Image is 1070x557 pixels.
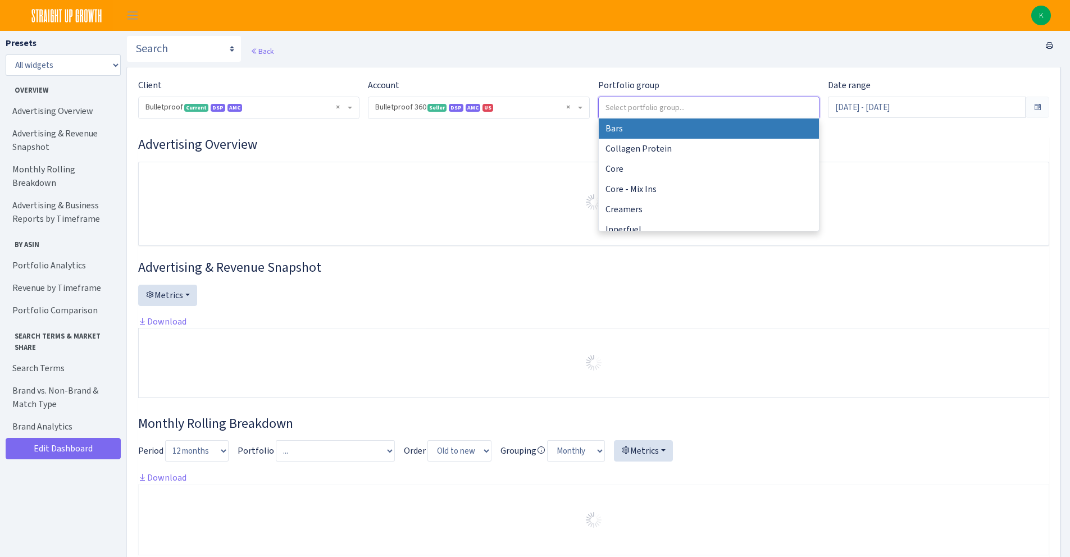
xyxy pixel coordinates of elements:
span: Bulletproof 360 <span class="badge badge-success">Seller</span><span class="badge badge-primary">... [375,102,575,113]
a: Brand Analytics [6,416,118,438]
span: By ASIN [6,235,117,250]
a: Advertising Overview [6,100,118,122]
li: Core - Mix Ins [599,179,819,199]
a: Download [138,316,186,327]
span: Bulletproof <span class="badge badge-success">Current</span><span class="badge badge-primary">DSP... [145,102,345,113]
button: Metrics [138,285,197,306]
a: Download [138,472,186,483]
label: Order [404,444,426,458]
h3: Widget #2 [138,259,1049,276]
label: Date range [828,79,871,92]
button: Toggle navigation [119,6,147,25]
span: Bulletproof 360 <span class="badge badge-success">Seller</span><span class="badge badge-primary">... [368,97,589,118]
label: Portfolio [238,444,274,458]
li: Bars [599,118,819,139]
span: Seller [427,104,447,112]
label: Period [138,444,163,458]
h3: Widget #38 [138,416,1049,432]
button: Metrics [614,440,673,462]
a: Search Terms [6,357,118,380]
a: Advertising & Revenue Snapshot [6,122,118,158]
a: Brand vs. Non-Brand & Match Type [6,380,118,416]
li: Creamers [599,199,819,220]
img: Preloader [585,354,603,372]
img: Kenzie Smith [1031,6,1051,25]
span: Bulletproof <span class="badge badge-success">Current</span><span class="badge badge-primary">DSP... [139,97,359,118]
a: Revenue by Timeframe [6,277,118,299]
span: AMC [227,104,242,112]
label: Grouping [500,444,545,458]
i: Avg. daily only for these metrics:<br> Sessions<br> Units<br> Revenue<br> Spend<br> Sales<br> Cli... [536,446,545,455]
label: Account [368,79,399,92]
span: Amazon Marketing Cloud [466,104,480,112]
li: Collagen Protein [599,139,819,159]
label: Client [138,79,162,92]
span: Overview [6,80,117,95]
input: Select portfolio group... [599,97,819,117]
a: Portfolio Comparison [6,299,118,322]
img: Preloader [585,193,603,211]
a: Back [251,46,274,56]
span: US [482,104,493,112]
a: Portfolio Analytics [6,254,118,277]
span: DSP [449,104,463,112]
label: Portfolio group [598,79,659,92]
a: K [1031,6,1051,25]
span: Remove all items [336,102,340,113]
span: DSP [211,104,225,112]
a: Edit Dashboard [6,438,121,459]
span: Search Terms & Market Share [6,326,117,352]
a: Monthly Rolling Breakdown [6,158,118,194]
h3: Widget #1 [138,136,1049,153]
li: Core [599,159,819,179]
label: Presets [6,36,37,50]
span: Current [184,104,208,112]
img: Preloader [585,511,603,529]
a: Advertising & Business Reports by Timeframe [6,194,118,230]
li: Innerfuel [599,220,819,240]
span: Remove all items [566,102,570,113]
